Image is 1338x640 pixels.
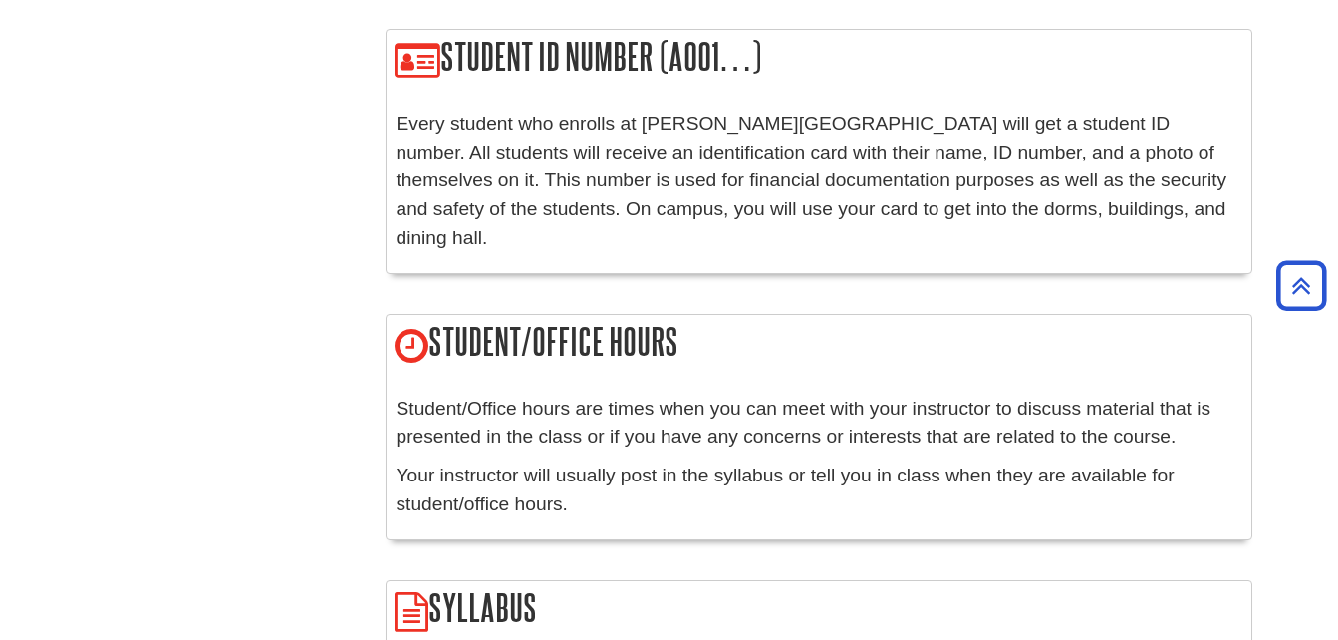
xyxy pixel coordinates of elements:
p: Every student who enrolls at [PERSON_NAME][GEOGRAPHIC_DATA] will get a student ID number. All stu... [397,110,1241,253]
h2: Syllabus [387,581,1251,638]
h2: Student/Office Hours [387,315,1251,372]
p: Your instructor will usually post in the syllabus or tell you in class when they are available fo... [397,462,1241,519]
a: Back to Top [1269,272,1333,299]
h2: Student ID Number (A001…) [387,30,1251,87]
p: Student/Office hours are times when you can meet with your instructor to discuss material that is... [397,395,1241,453]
